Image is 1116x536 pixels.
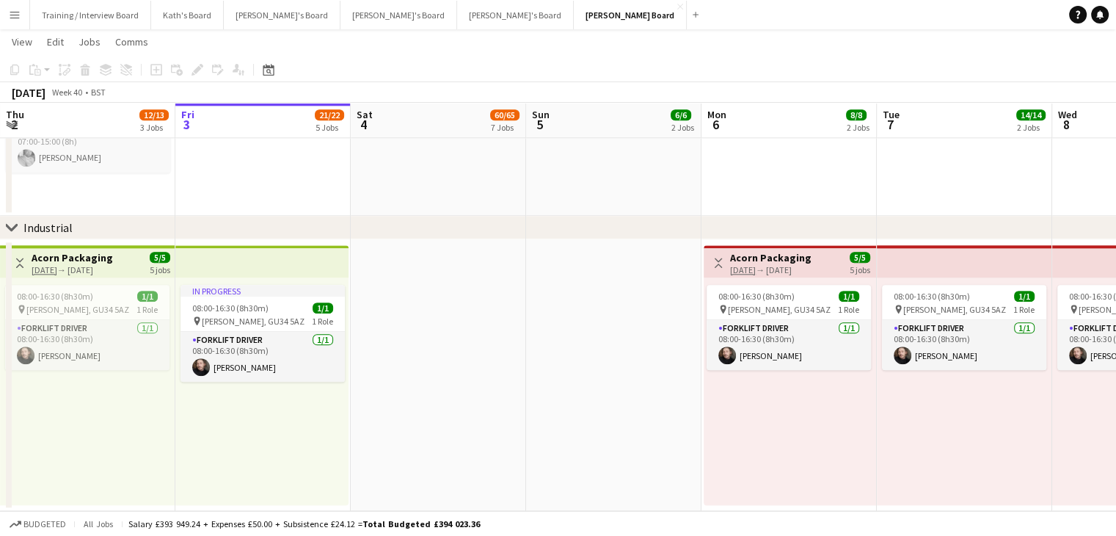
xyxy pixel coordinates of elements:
[574,1,687,29] button: [PERSON_NAME] Board
[671,109,691,120] span: 6/6
[12,85,45,100] div: [DATE]
[846,109,867,120] span: 8/8
[202,316,304,327] span: [PERSON_NAME], GU34 5AZ
[847,122,869,133] div: 2 Jobs
[883,108,900,121] span: Tue
[903,304,1006,315] span: [PERSON_NAME], GU34 5AZ
[705,116,726,133] span: 6
[850,263,870,275] div: 5 jobs
[179,116,194,133] span: 3
[313,303,333,314] span: 1/1
[730,251,812,264] h3: Acorn Packaging
[6,108,24,121] span: Thu
[728,304,831,315] span: [PERSON_NAME], GU34 5AZ
[30,1,151,29] button: Training / Interview Board
[730,264,812,275] div: → [DATE]
[5,285,169,370] app-job-card: 08:00-16:30 (8h30m)1/1 [PERSON_NAME], GU34 5AZ1 RoleForklift Driver1/108:00-16:30 (8h30m)[PERSON_...
[115,35,148,48] span: Comms
[850,252,870,263] span: 5/5
[491,122,519,133] div: 7 Jobs
[192,303,269,314] span: 08:00-16:30 (8h30m)
[316,122,343,133] div: 5 Jobs
[1017,122,1045,133] div: 2 Jobs
[181,108,194,121] span: Fri
[1013,304,1035,315] span: 1 Role
[6,32,38,51] a: View
[882,320,1046,370] app-card-role: Forklift Driver1/108:00-16:30 (8h30m)[PERSON_NAME]
[81,518,116,529] span: All jobs
[48,87,85,98] span: Week 40
[12,35,32,48] span: View
[839,291,859,302] span: 1/1
[150,252,170,263] span: 5/5
[23,519,66,529] span: Budgeted
[180,285,345,382] app-job-card: In progress08:00-16:30 (8h30m)1/1 [PERSON_NAME], GU34 5AZ1 RoleForklift Driver1/108:00-16:30 (8h3...
[357,108,373,121] span: Sat
[26,304,129,315] span: [PERSON_NAME], GU34 5AZ
[73,32,106,51] a: Jobs
[47,35,64,48] span: Edit
[180,285,345,297] div: In progress
[137,291,158,302] span: 1/1
[1014,291,1035,302] span: 1/1
[32,264,113,275] div: → [DATE]
[6,123,170,173] app-card-role: Chef de Partie1/107:00-15:00 (8h)[PERSON_NAME]
[7,516,68,532] button: Budgeted
[838,304,859,315] span: 1 Role
[312,316,333,327] span: 1 Role
[128,518,480,529] div: Salary £393 949.24 + Expenses £50.00 + Subsistence £24.12 =
[490,109,519,120] span: 60/65
[41,32,70,51] a: Edit
[224,1,340,29] button: [PERSON_NAME]'s Board
[315,109,344,120] span: 21/22
[457,1,574,29] button: [PERSON_NAME]'s Board
[671,122,694,133] div: 2 Jobs
[718,291,795,302] span: 08:00-16:30 (8h30m)
[32,251,113,264] h3: Acorn Packaging
[4,116,24,133] span: 2
[1056,116,1077,133] span: 8
[23,220,73,235] div: Industrial
[91,87,106,98] div: BST
[180,332,345,382] app-card-role: Forklift Driver1/108:00-16:30 (8h30m)[PERSON_NAME]
[1016,109,1046,120] span: 14/14
[707,285,871,370] app-job-card: 08:00-16:30 (8h30m)1/1 [PERSON_NAME], GU34 5AZ1 RoleForklift Driver1/108:00-16:30 (8h30m)[PERSON_...
[894,291,970,302] span: 08:00-16:30 (8h30m)
[354,116,373,133] span: 4
[5,320,169,370] app-card-role: Forklift Driver1/108:00-16:30 (8h30m)[PERSON_NAME]
[32,264,57,275] tcxspan: Call 30-09-2025 via 3CX
[707,108,726,121] span: Mon
[136,304,158,315] span: 1 Role
[532,108,550,121] span: Sun
[730,264,756,275] tcxspan: Call 06-10-2025 via 3CX
[79,35,101,48] span: Jobs
[882,285,1046,370] app-job-card: 08:00-16:30 (8h30m)1/1 [PERSON_NAME], GU34 5AZ1 RoleForklift Driver1/108:00-16:30 (8h30m)[PERSON_...
[1058,108,1077,121] span: Wed
[880,116,900,133] span: 7
[17,291,93,302] span: 08:00-16:30 (8h30m)
[151,1,224,29] button: Kath's Board
[530,116,550,133] span: 5
[340,1,457,29] button: [PERSON_NAME]'s Board
[707,320,871,370] app-card-role: Forklift Driver1/108:00-16:30 (8h30m)[PERSON_NAME]
[150,263,170,275] div: 5 jobs
[362,518,480,529] span: Total Budgeted £394 023.36
[139,109,169,120] span: 12/13
[109,32,154,51] a: Comms
[140,122,168,133] div: 3 Jobs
